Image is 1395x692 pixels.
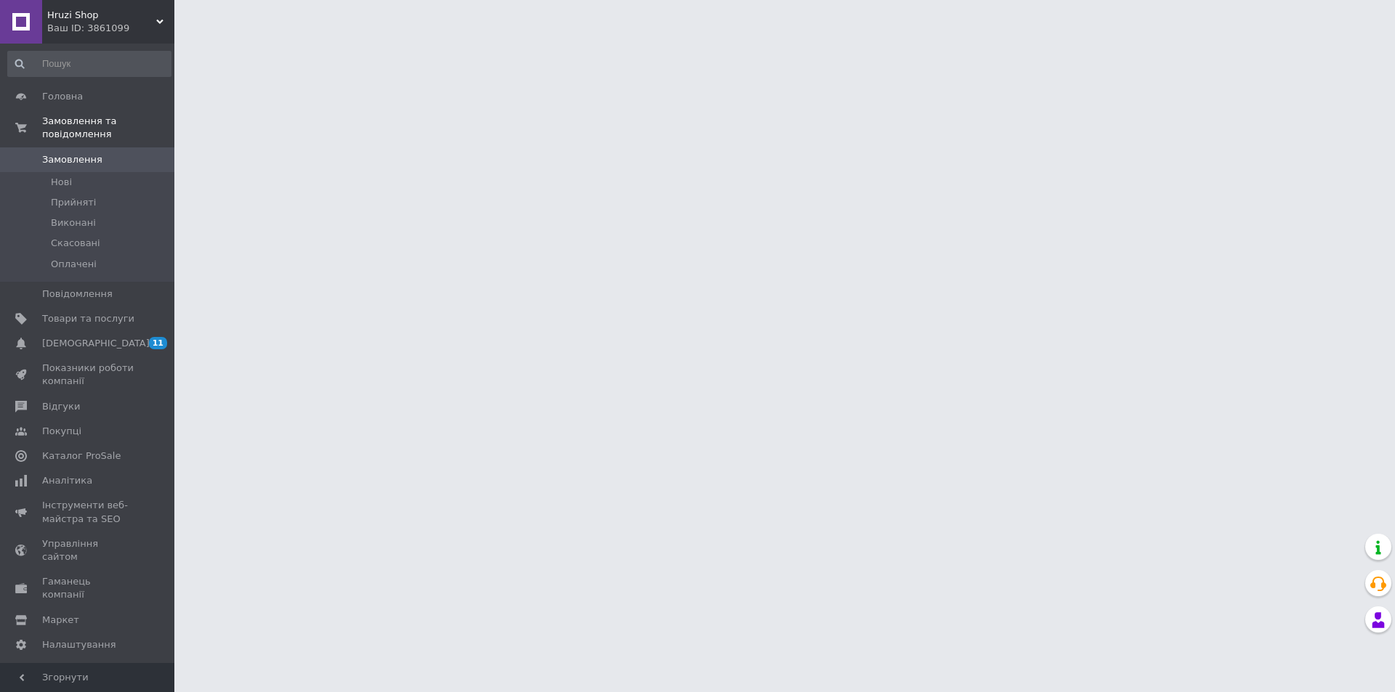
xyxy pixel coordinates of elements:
span: Головна [42,90,83,103]
span: Повідомлення [42,288,113,301]
span: Налаштування [42,638,116,651]
span: Покупці [42,425,81,438]
span: Замовлення [42,153,102,166]
span: 11 [149,337,167,349]
span: Нові [51,176,72,189]
span: Прийняті [51,196,96,209]
span: Інструменти веб-майстра та SEO [42,499,134,525]
span: Відгуки [42,400,80,413]
span: Маркет [42,614,79,627]
input: Пошук [7,51,171,77]
span: Аналітика [42,474,92,487]
span: Виконані [51,216,96,229]
span: [DEMOGRAPHIC_DATA] [42,337,150,350]
div: Ваш ID: 3861099 [47,22,174,35]
span: Показники роботи компанії [42,362,134,388]
span: Каталог ProSale [42,449,121,463]
span: Hruzi Shop [47,9,156,22]
span: Скасовані [51,237,100,250]
span: Замовлення та повідомлення [42,115,174,141]
span: Товари та послуги [42,312,134,325]
span: Управління сайтом [42,537,134,563]
span: Оплачені [51,258,97,271]
span: Гаманець компанії [42,575,134,601]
